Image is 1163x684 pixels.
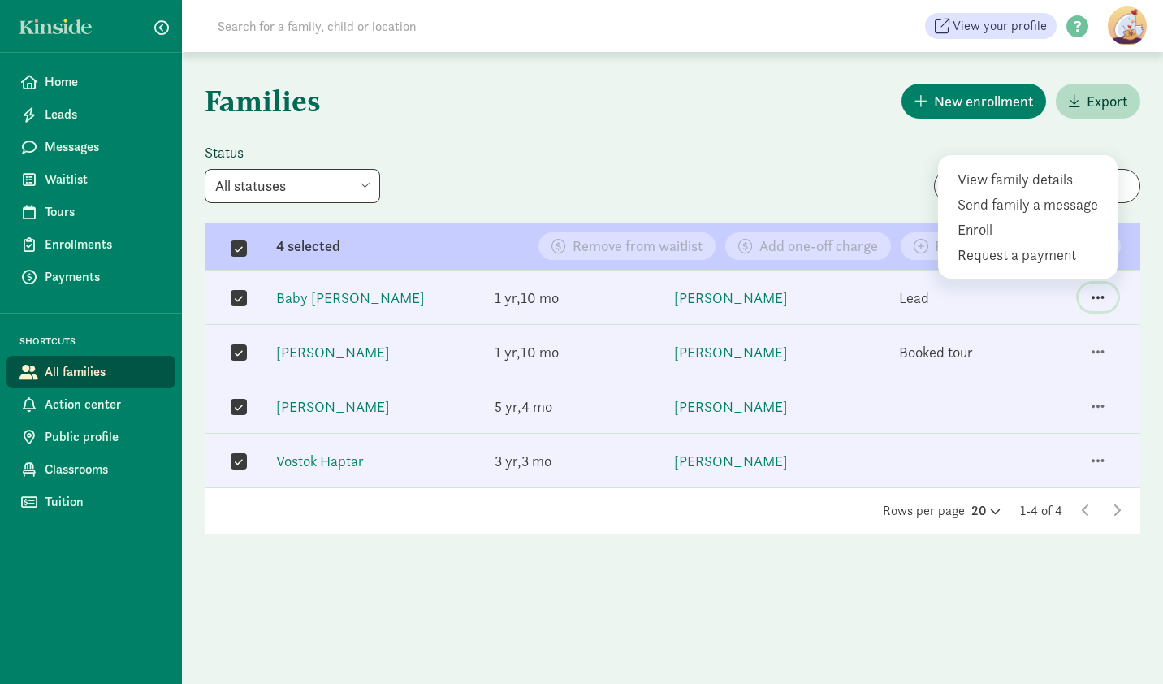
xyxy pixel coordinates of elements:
span: Home [45,72,162,92]
div: Booked tour [899,341,973,363]
button: Export [1056,84,1140,119]
span: Leads [45,105,162,124]
a: Vostok Haptar [276,452,364,470]
span: 10 [521,288,559,307]
span: 3 [521,452,551,470]
span: Payments [45,267,162,287]
a: [PERSON_NAME] [276,343,390,361]
span: 3 [495,452,521,470]
a: Payments [6,261,175,293]
label: Status [205,143,380,162]
a: Tuition [6,486,175,518]
input: Search list... [935,170,1139,202]
span: View your profile [953,16,1047,36]
a: Public profile [6,421,175,453]
a: Waitlist [6,163,175,196]
button: Re-enroll [901,232,1005,260]
span: All families [45,362,162,382]
span: Add one-off charge [759,239,878,253]
span: Re-enroll [935,239,992,253]
a: [PERSON_NAME] [674,343,788,361]
div: 20 [971,501,1001,521]
div: Send family a message [958,193,1105,215]
span: Public profile [45,427,162,447]
span: New enrollment [934,90,1033,112]
span: Action center [45,395,162,414]
button: New enrollment [901,84,1046,119]
a: Classrooms [6,453,175,486]
span: Messages [45,137,162,157]
a: [PERSON_NAME] [276,397,390,416]
span: Tuition [45,492,162,512]
a: Action center [6,388,175,421]
span: Tours [45,202,162,222]
div: 4 selected [205,239,383,253]
span: 1 [495,343,521,361]
span: 5 [495,397,521,416]
input: Search for a family, child or location [208,10,664,42]
h1: Families [205,71,669,130]
a: [PERSON_NAME] [674,397,788,416]
a: [PERSON_NAME] [674,288,788,307]
a: Baby [PERSON_NAME] [276,288,425,307]
div: View family details [958,168,1105,190]
span: 1 [495,288,521,307]
div: Rows per page 1-4 of 4 [205,501,1140,521]
a: All families [6,356,175,388]
span: 10 [521,343,559,361]
a: [PERSON_NAME] [674,452,788,470]
button: Remove from waitlist [538,232,716,260]
a: Leads [6,98,175,131]
div: Request a payment [958,244,1105,266]
a: Enrollments [6,228,175,261]
button: Add one-off charge [725,232,891,260]
span: Enrollments [45,235,162,254]
span: Export [1087,90,1127,112]
span: Waitlist [45,170,162,189]
a: Tours [6,196,175,228]
span: Classrooms [45,460,162,479]
div: Lead [899,287,929,309]
div: Enroll [958,219,1105,240]
a: Home [6,66,175,98]
a: View your profile [925,13,1057,39]
span: 4 [521,397,552,416]
a: Messages [6,131,175,163]
iframe: Chat Widget [1082,606,1163,684]
span: Remove from waitlist [573,239,703,253]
